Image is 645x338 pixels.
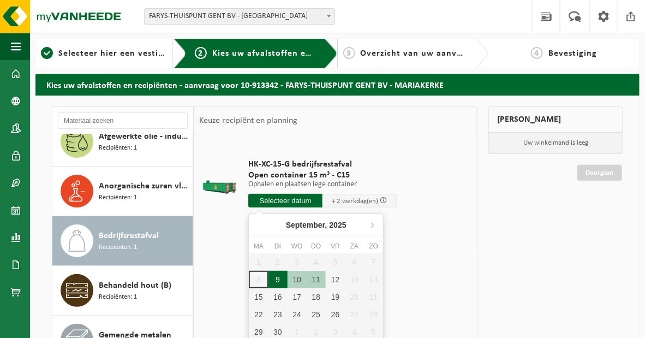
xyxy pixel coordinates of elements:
span: Overzicht van uw aanvraag [361,49,476,58]
div: Keuze recipiënt en planning [194,107,303,134]
span: Open container 15 m³ - C15 [248,170,397,181]
div: 9 [268,271,288,288]
p: Uw winkelmand is leeg [489,133,623,153]
span: Recipiënten: 1 [99,292,137,303]
div: ma [249,241,268,252]
div: 16 [268,288,288,306]
span: 2 [195,47,207,59]
span: Afgewerkte olie - industrie in 200lt [99,130,190,143]
span: HK-XC-15-G bedrijfsrestafval [248,159,397,170]
div: [PERSON_NAME] [488,106,623,133]
span: FARYS-THUISPUNT GENT BV - MARIAKERKE [145,9,335,24]
input: Selecteer datum [248,194,322,207]
div: 26 [326,306,345,323]
div: 12 [326,271,345,288]
button: Afgewerkte olie - industrie in 200lt Recipiënten: 1 [52,117,193,167]
button: Behandeld hout (B) Recipiënten: 1 [52,266,193,316]
div: wo [288,241,307,252]
button: Anorganische zuren vloeibaar in kleinverpakking Recipiënten: 1 [52,167,193,216]
div: 17 [288,288,307,306]
div: 19 [326,288,345,306]
div: 18 [307,288,326,306]
span: 3 [343,47,355,59]
span: Anorganische zuren vloeibaar in kleinverpakking [99,180,190,193]
span: Recipiënten: 1 [99,143,137,153]
span: Bedrijfsrestafval [99,229,159,242]
input: Materiaal zoeken [58,112,188,129]
div: di [268,241,288,252]
div: vr [326,241,345,252]
span: Behandeld hout (B) [99,279,171,292]
a: Doorgaan [577,165,622,181]
a: 1Selecteer hier een vestiging [41,47,165,60]
h2: Kies uw afvalstoffen en recipiënten - aanvraag voor 10-913342 - FARYS-THUISPUNT GENT BV - MARIAKERKE [35,74,640,95]
div: 11 [307,271,326,288]
span: Recipiënten: 1 [99,242,137,253]
div: 10 [288,271,307,288]
span: 1 [41,47,53,59]
i: 2025 [330,221,347,229]
span: Bevestiging [548,49,597,58]
div: 24 [288,306,307,323]
div: za [345,241,364,252]
span: Recipiënten: 1 [99,193,137,203]
div: zo [364,241,383,252]
span: Kies uw afvalstoffen en recipiënten [212,49,362,58]
span: 4 [531,47,543,59]
div: 23 [268,306,288,323]
div: 15 [249,288,268,306]
span: Selecteer hier een vestiging [58,49,176,58]
div: 25 [307,306,326,323]
span: FARYS-THUISPUNT GENT BV - MARIAKERKE [144,8,335,25]
div: 22 [249,306,268,323]
span: + 2 werkdag(en) [332,198,378,205]
p: Ophalen en plaatsen lege container [248,181,397,188]
div: do [307,241,326,252]
button: Bedrijfsrestafval Recipiënten: 1 [52,216,193,266]
div: September, [282,216,351,234]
